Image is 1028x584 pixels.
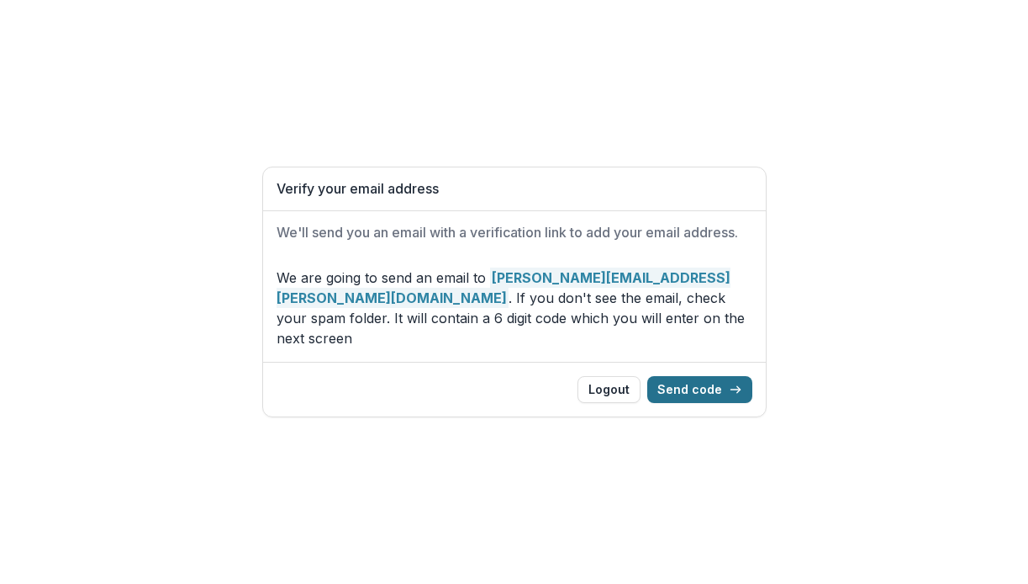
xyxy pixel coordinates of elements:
[277,225,752,241] h2: We'll send you an email with a verification link to add your email address.
[277,268,730,308] strong: [PERSON_NAME][EMAIL_ADDRESS][PERSON_NAME][DOMAIN_NAME]
[647,376,752,403] button: Send code
[277,268,752,348] p: We are going to send an email to . If you don't see the email, check your spam folder. It will co...
[277,181,752,197] h1: Verify your email address
[577,376,641,403] button: Logout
